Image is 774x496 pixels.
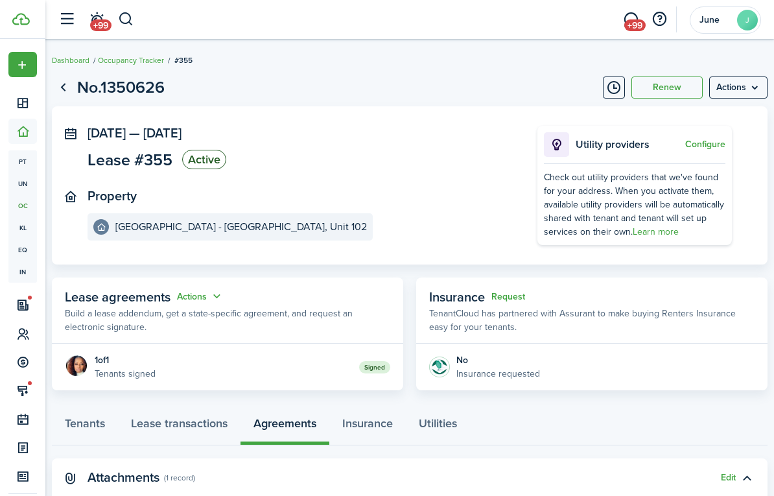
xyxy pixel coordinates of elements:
[115,221,367,233] e-details-info-title: [GEOGRAPHIC_DATA] - [GEOGRAPHIC_DATA], Unit 102
[90,19,111,31] span: +99
[544,171,725,239] div: Check out utility providers that we've found for your address. When you activate them, available ...
[77,75,165,100] h1: No.1350626
[406,407,470,445] a: Utilities
[8,150,37,172] a: pt
[118,407,240,445] a: Lease transactions
[631,77,703,99] button: Renew
[54,7,79,32] button: Open sidebar
[8,172,37,195] a: un
[98,54,164,66] a: Occupancy Tracker
[65,354,88,380] a: Ena Johnson
[709,77,768,99] menu-btn: Actions
[8,261,37,283] a: in
[95,353,156,367] div: 1 of 1
[182,150,226,169] status: Active
[456,367,540,381] p: Insurance requested
[456,353,540,367] div: No
[8,195,37,217] a: oc
[52,407,118,445] a: Tenants
[129,123,140,143] span: —
[65,307,390,334] p: Build a lease addendum, get a state-specific agreement, and request an electronic signature.
[164,472,195,484] panel-main-subtitle: (1 record)
[429,307,755,334] p: TenantCloud has partnered with Assurant to make buying Renters Insurance easy for your tenants.
[177,289,224,304] button: Actions
[12,13,30,25] img: TenantCloud
[52,77,74,99] a: Go back
[576,137,682,152] p: Utility providers
[88,189,137,204] panel-main-title: Property
[84,3,109,36] a: Notifications
[699,16,732,25] span: June
[685,139,725,150] button: Configure
[8,217,37,239] a: kl
[633,225,679,239] a: Learn more
[52,54,89,66] a: Dashboard
[8,239,37,261] a: eq
[118,8,134,30] button: Search
[65,287,170,307] span: Lease agreements
[329,407,406,445] a: Insurance
[603,77,625,99] button: Timeline
[737,10,758,30] avatar-text: J
[95,367,156,381] p: Tenants signed
[648,8,670,30] button: Open resource center
[736,467,758,489] button: Toggle accordion
[429,357,450,377] img: Insurance protection
[709,77,768,99] button: Open menu
[177,289,224,304] button: Open menu
[8,52,37,77] button: Open menu
[88,123,126,143] span: [DATE]
[143,123,182,143] span: [DATE]
[429,287,485,307] span: Insurance
[66,355,87,376] img: Ena Johnson
[721,473,736,483] button: Edit
[88,152,172,168] span: Lease #355
[88,470,159,485] panel-main-title: Attachments
[491,292,525,302] button: Request
[174,54,193,66] span: #355
[624,19,646,31] span: +99
[359,361,390,373] status: Signed
[618,3,643,36] a: Messaging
